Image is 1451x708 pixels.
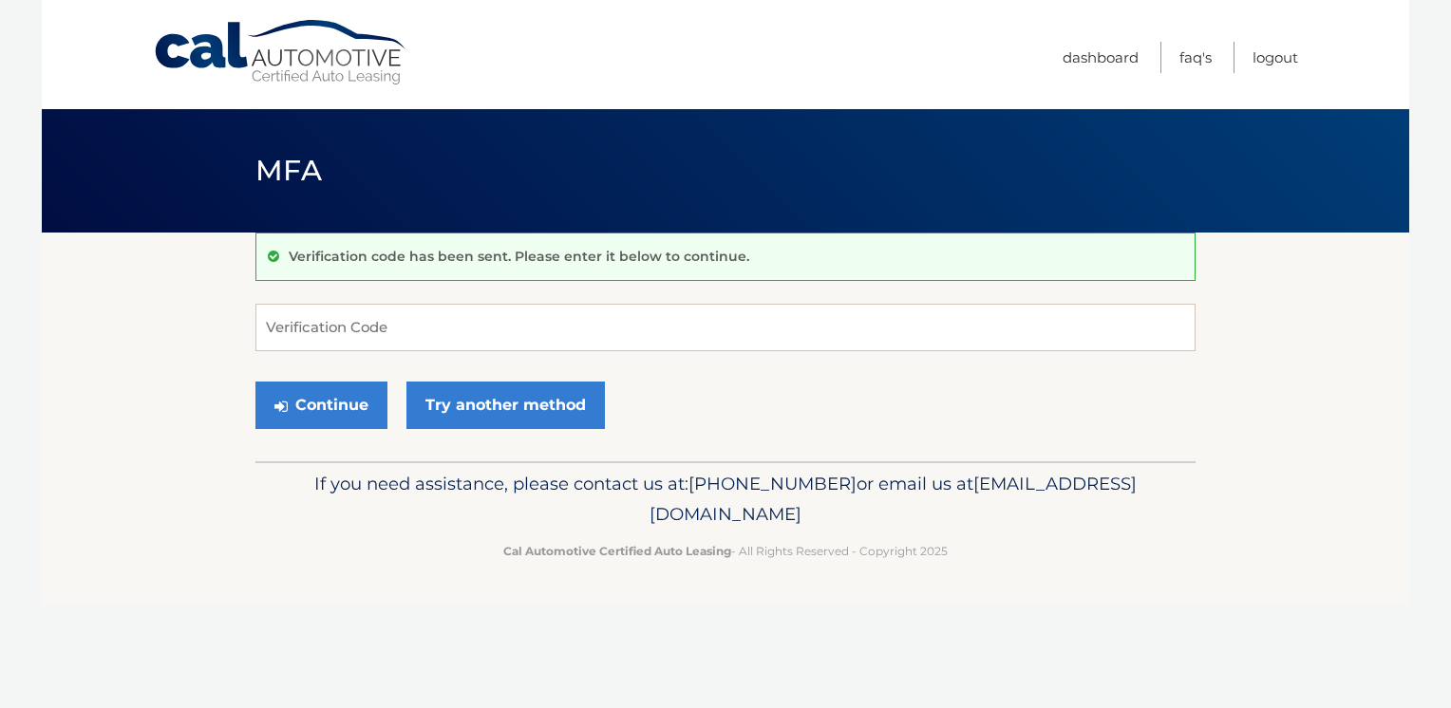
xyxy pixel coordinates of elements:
a: Try another method [406,382,605,429]
a: Logout [1253,42,1298,73]
a: FAQ's [1179,42,1212,73]
p: - All Rights Reserved - Copyright 2025 [268,541,1183,561]
input: Verification Code [255,304,1196,351]
button: Continue [255,382,387,429]
a: Dashboard [1063,42,1139,73]
p: If you need assistance, please contact us at: or email us at [268,469,1183,530]
a: Cal Automotive [153,19,409,86]
span: [EMAIL_ADDRESS][DOMAIN_NAME] [650,473,1137,525]
span: MFA [255,153,322,188]
strong: Cal Automotive Certified Auto Leasing [503,544,731,558]
span: [PHONE_NUMBER] [688,473,857,494]
p: Verification code has been sent. Please enter it below to continue. [289,248,749,265]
